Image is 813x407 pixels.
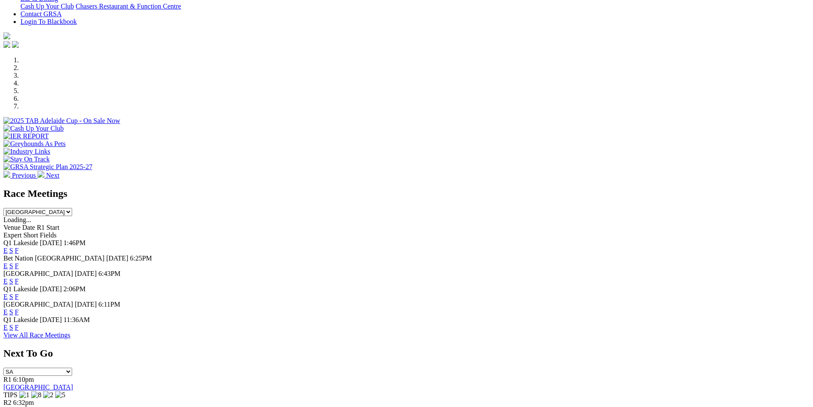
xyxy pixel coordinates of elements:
[20,3,74,10] a: Cash Up Your Club
[9,278,13,285] a: S
[3,331,70,339] a: View All Race Meetings
[40,316,62,323] span: [DATE]
[3,247,8,254] a: E
[64,316,90,323] span: 11:36AM
[9,262,13,269] a: S
[3,32,10,39] img: logo-grsa-white.png
[15,278,19,285] a: F
[64,239,86,246] span: 1:46PM
[40,231,56,239] span: Fields
[20,10,61,18] a: Contact GRSA
[3,163,92,171] img: GRSA Strategic Plan 2025-27
[12,41,19,48] img: twitter.svg
[3,384,73,391] a: [GEOGRAPHIC_DATA]
[3,117,120,125] img: 2025 TAB Adelaide Cup - On Sale Now
[43,391,53,399] img: 2
[31,391,41,399] img: 8
[3,391,17,398] span: TIPS
[99,301,120,308] span: 6:11PM
[75,270,97,277] span: [DATE]
[9,324,13,331] a: S
[15,324,19,331] a: F
[12,172,36,179] span: Previous
[3,324,8,331] a: E
[3,41,10,48] img: facebook.svg
[3,132,49,140] img: IER REPORT
[38,172,59,179] a: Next
[46,172,59,179] span: Next
[64,285,86,293] span: 2:06PM
[9,247,13,254] a: S
[37,224,59,231] span: R1 Start
[3,301,73,308] span: [GEOGRAPHIC_DATA]
[3,231,22,239] span: Expert
[3,171,10,178] img: chevron-left-pager-white.svg
[3,172,38,179] a: Previous
[75,301,97,308] span: [DATE]
[15,293,19,300] a: F
[3,188,810,199] h2: Race Meetings
[3,125,64,132] img: Cash Up Your Club
[3,348,810,359] h2: Next To Go
[3,239,38,246] span: Q1 Lakeside
[20,18,77,25] a: Login To Blackbook
[3,255,105,262] span: Bet Nation [GEOGRAPHIC_DATA]
[130,255,152,262] span: 6:25PM
[9,293,13,300] a: S
[3,293,8,300] a: E
[13,376,34,383] span: 6:10pm
[22,224,35,231] span: Date
[19,391,29,399] img: 1
[13,399,34,406] span: 6:32pm
[3,140,66,148] img: Greyhounds As Pets
[3,270,73,277] span: [GEOGRAPHIC_DATA]
[23,231,38,239] span: Short
[38,171,44,178] img: chevron-right-pager-white.svg
[40,239,62,246] span: [DATE]
[3,278,8,285] a: E
[99,270,121,277] span: 6:43PM
[15,247,19,254] a: F
[55,391,65,399] img: 5
[20,3,810,10] div: Bar & Dining
[76,3,181,10] a: Chasers Restaurant & Function Centre
[3,216,31,223] span: Loading...
[3,262,8,269] a: E
[106,255,128,262] span: [DATE]
[15,262,19,269] a: F
[3,316,38,323] span: Q1 Lakeside
[9,308,13,316] a: S
[3,224,20,231] span: Venue
[3,376,12,383] span: R1
[15,308,19,316] a: F
[3,155,50,163] img: Stay On Track
[3,148,50,155] img: Industry Links
[3,399,12,406] span: R2
[3,308,8,316] a: E
[40,285,62,293] span: [DATE]
[3,285,38,293] span: Q1 Lakeside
